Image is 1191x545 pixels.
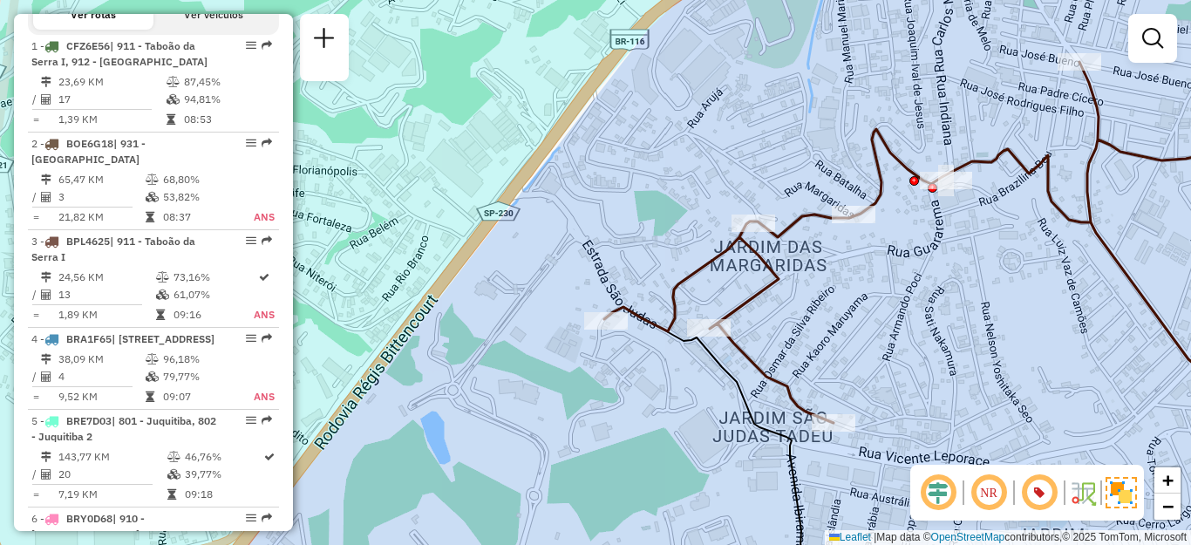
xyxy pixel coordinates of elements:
[246,513,256,523] em: Opções
[31,39,208,68] span: 1 -
[162,368,234,385] td: 79,77%
[58,208,145,226] td: 21,82 KM
[41,290,51,300] i: Total de Atividades
[31,388,40,405] td: =
[66,332,112,345] span: BRA1F65
[41,371,51,382] i: Total de Atividades
[262,415,272,426] em: Rota exportada
[825,530,1191,545] div: Map data © contributors,© 2025 TomTom, Microsoft
[146,174,159,185] i: % de utilização do peso
[58,448,167,466] td: 143,77 KM
[58,269,155,286] td: 24,56 KM
[259,272,269,283] i: Rota otimizada
[1069,479,1097,507] img: Fluxo de ruas
[31,332,214,345] span: 4 -
[31,137,146,166] span: 2 -
[58,286,155,303] td: 13
[162,351,234,368] td: 96,18%
[234,208,276,226] td: ANS
[167,452,180,462] i: % de utilização do peso
[146,354,159,364] i: % de utilização do peso
[31,486,40,503] td: =
[162,171,234,188] td: 68,80%
[917,472,959,514] span: Ocultar deslocamento
[31,306,40,324] td: =
[1135,21,1170,56] a: Exibir filtros
[246,235,256,246] em: Opções
[246,40,256,51] em: Opções
[66,235,110,248] span: BPL4625
[58,111,166,128] td: 1,39 KM
[167,114,175,125] i: Tempo total em rota
[31,466,40,483] td: /
[262,333,272,344] em: Rota exportada
[167,489,176,500] i: Tempo total em rota
[31,235,195,263] span: 3 -
[41,469,51,480] i: Total de Atividades
[173,269,253,286] td: 73,16%
[31,414,216,443] span: | 801 - Juquitiba, 802 - Juquitiba 2
[262,513,272,523] em: Rota exportada
[31,137,146,166] span: | 931 - [GEOGRAPHIC_DATA]
[31,188,40,206] td: /
[66,512,112,525] span: BRY0D68
[264,452,275,462] i: Rota otimizada
[58,388,145,405] td: 9,52 KM
[58,73,166,91] td: 23,69 KM
[41,192,51,202] i: Total de Atividades
[66,39,110,52] span: CFZ6E56
[184,486,262,503] td: 09:18
[183,111,271,128] td: 08:53
[58,368,145,385] td: 4
[1154,494,1181,520] a: Zoom out
[58,486,167,503] td: 7,19 KM
[156,290,169,300] i: % de utilização da cubagem
[146,392,154,402] i: Tempo total em rota
[58,306,155,324] td: 1,89 KM
[931,531,1005,543] a: OpenStreetMap
[66,414,112,427] span: BRE7D03
[829,531,871,543] a: Leaflet
[1162,469,1174,491] span: +
[58,171,145,188] td: 65,47 KM
[41,272,51,283] i: Distância Total
[156,272,169,283] i: % de utilização do peso
[41,94,51,105] i: Total de Atividades
[146,212,154,222] i: Tempo total em rota
[58,91,166,108] td: 17
[262,138,272,148] em: Rota exportada
[66,137,113,150] span: BOE6G18
[162,208,234,226] td: 08:37
[184,466,262,483] td: 39,77%
[58,188,145,206] td: 3
[262,235,272,246] em: Rota exportada
[41,174,51,185] i: Distância Total
[184,448,262,466] td: 46,76%
[58,351,145,368] td: 38,09 KM
[1018,472,1060,514] span: Exibir número da rota
[307,21,342,60] a: Nova sessão e pesquisa
[968,472,1010,514] span: Ocultar NR
[112,332,214,345] span: | [STREET_ADDRESS]
[31,111,40,128] td: =
[1154,467,1181,494] a: Zoom in
[41,452,51,462] i: Distância Total
[253,306,276,324] td: ANS
[162,388,234,405] td: 09:07
[234,388,276,405] td: ANS
[156,310,165,320] i: Tempo total em rota
[146,192,159,202] i: % de utilização da cubagem
[167,94,180,105] i: % de utilização da cubagem
[167,77,180,87] i: % de utilização do peso
[31,39,208,68] span: | 911 - Taboão da Serra I, 912 - [GEOGRAPHIC_DATA]
[183,73,271,91] td: 87,45%
[146,371,159,382] i: % de utilização da cubagem
[41,354,51,364] i: Distância Total
[173,286,253,303] td: 61,07%
[31,91,40,108] td: /
[262,40,272,51] em: Rota exportada
[31,235,195,263] span: | 911 - Taboão da Serra I
[162,188,234,206] td: 53,82%
[874,531,876,543] span: |
[246,415,256,426] em: Opções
